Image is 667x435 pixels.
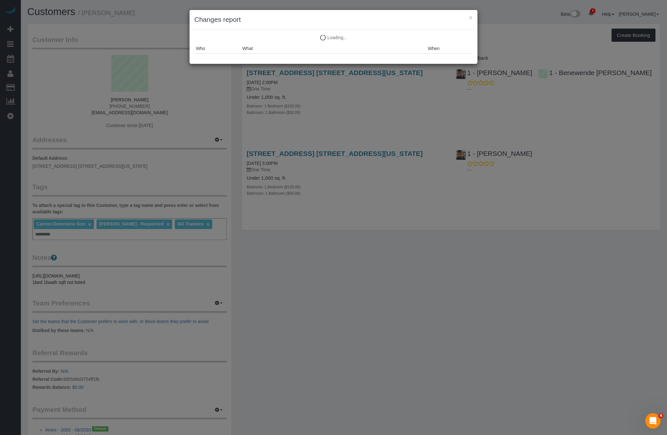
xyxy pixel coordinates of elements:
p: Loading... [194,34,473,41]
span: 4 [658,413,663,418]
iframe: Intercom live chat [645,413,661,429]
button: × [469,14,473,21]
th: Who [194,44,241,54]
th: When [426,44,473,54]
sui-modal: Changes report [190,10,477,64]
h3: Changes report [194,15,473,24]
th: What [241,44,426,54]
